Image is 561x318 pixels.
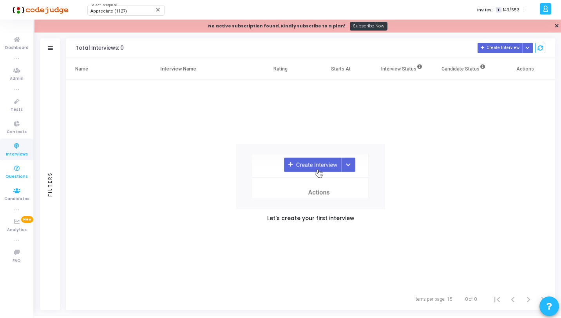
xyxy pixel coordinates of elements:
span: Interviews [6,151,28,158]
th: Interview Status [371,58,433,80]
button: Last page [536,291,552,307]
button: Create Interview [478,43,523,53]
span: Analytics [7,227,27,233]
span: 143/553 [503,7,519,13]
div: 0 of 0 [465,296,477,303]
span: T [496,7,501,13]
a: Subscribe Now [350,22,388,31]
img: new test/contest [236,144,385,209]
div: Button group with nested dropdown [522,43,533,53]
th: Candidate Status [433,58,495,80]
button: Next page [521,291,536,307]
span: Tests [11,107,23,113]
button: First page [489,291,505,307]
span: Candidates [4,196,29,202]
th: Name [66,58,151,80]
a: ✕ [554,22,559,30]
span: Appreciate (1127) [90,9,127,14]
button: Previous page [505,291,521,307]
span: Dashboard [5,45,29,51]
label: Invites: [477,7,493,13]
div: 15 [447,296,452,303]
h5: Let's create your first interview [267,215,354,222]
span: New [21,216,33,223]
span: Admin [10,76,24,82]
img: logo [10,2,69,18]
div: Items per page: [414,296,445,303]
div: Filters [47,141,54,227]
th: Actions [495,58,555,80]
span: FAQ [13,258,21,264]
span: Contests [7,129,27,136]
span: Questions [5,173,28,180]
div: No active subscription found. Kindly subscribe to a plan! [208,23,346,29]
mat-icon: Clear [155,7,161,13]
div: Total Interviews: 0 [76,45,124,51]
th: Interview Name [151,58,250,80]
th: Rating [250,58,311,80]
span: | [523,5,525,14]
th: Starts At [311,58,371,80]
